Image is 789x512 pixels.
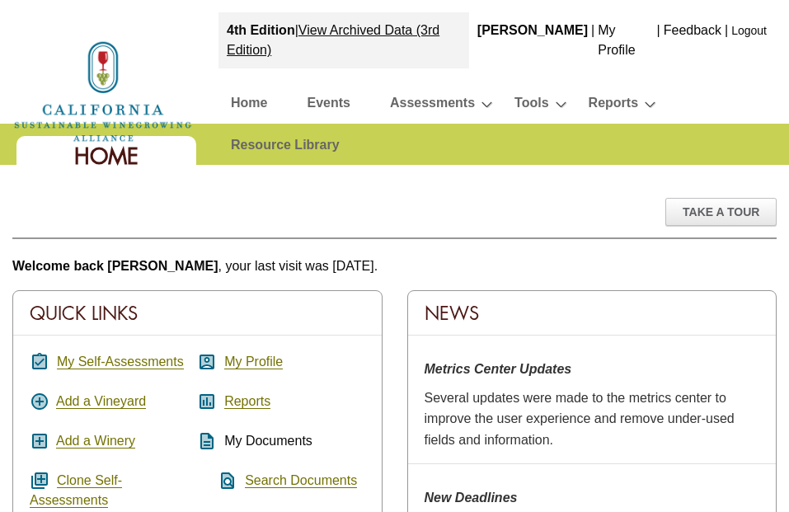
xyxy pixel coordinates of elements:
[307,92,350,120] a: Events
[218,12,469,68] div: |
[56,394,146,409] a: Add a Vineyard
[664,23,721,37] a: Feedback
[231,134,340,162] a: Resource Library
[12,256,777,277] p: , your last visit was [DATE].
[731,24,767,37] a: Logout
[408,291,777,336] div: News
[425,362,572,376] strong: Metrics Center Updates
[197,431,217,451] i: description
[30,471,49,491] i: queue
[514,92,548,120] a: Tools
[197,392,217,411] i: assessment
[245,473,357,488] a: Search Documents
[227,23,439,57] a: View Archived Data (3rd Edition)
[665,198,777,226] div: Take A Tour
[723,12,730,68] div: |
[589,12,596,68] div: |
[12,259,218,273] b: Welcome back [PERSON_NAME]
[197,352,217,372] i: account_box
[477,23,588,37] b: [PERSON_NAME]
[12,39,194,144] img: logo_cswa2x.png
[30,392,49,411] i: add_circle
[12,83,194,97] a: Home
[598,23,635,57] a: My Profile
[224,394,270,409] a: Reports
[425,491,518,505] strong: New Deadlines
[390,92,475,120] a: Assessments
[231,92,267,120] a: Home
[227,23,295,37] strong: 4th Edition
[13,291,382,336] div: Quick Links
[56,434,135,449] a: Add a Winery
[224,355,283,369] a: My Profile
[197,471,237,491] i: find_in_page
[30,431,49,451] i: add_box
[655,12,662,68] div: |
[224,434,312,448] span: My Documents
[30,352,49,372] i: assignment_turned_in
[30,473,122,508] a: Clone Self-Assessments
[425,391,735,447] span: Several updates were made to the metrics center to improve the user experience and remove under-u...
[589,92,638,120] a: Reports
[57,355,184,369] a: My Self-Assessments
